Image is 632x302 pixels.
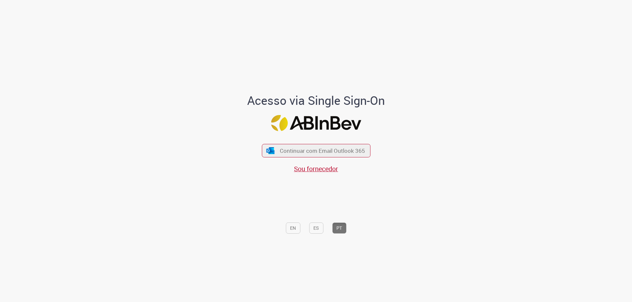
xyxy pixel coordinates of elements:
span: Continuar com Email Outlook 365 [280,147,365,154]
a: Sou fornecedor [294,164,338,173]
img: Logo ABInBev [271,115,361,131]
button: ES [309,222,323,234]
button: PT [332,222,346,234]
img: ícone Azure/Microsoft 360 [266,147,275,154]
button: ícone Azure/Microsoft 360 Continuar com Email Outlook 365 [262,144,370,157]
button: EN [286,222,300,234]
h1: Acesso via Single Sign-On [225,94,408,107]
